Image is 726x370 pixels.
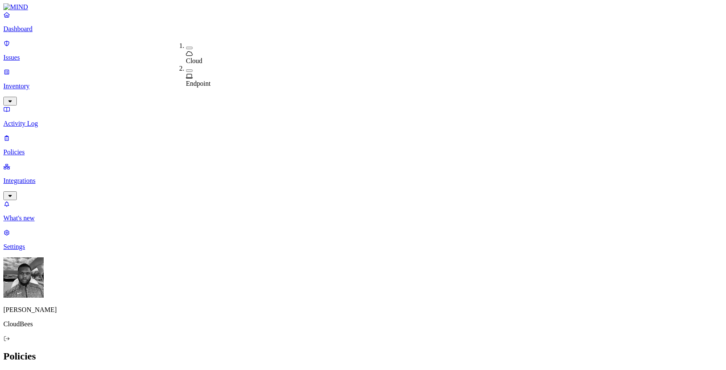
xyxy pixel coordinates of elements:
[3,11,723,33] a: Dashboard
[3,214,723,222] p: What's new
[3,229,723,251] a: Settings
[3,25,723,33] p: Dashboard
[3,40,723,61] a: Issues
[3,243,723,251] p: Settings
[3,134,723,156] a: Policies
[3,257,44,298] img: Cameron White
[3,3,723,11] a: MIND
[3,120,723,127] p: Activity Log
[3,177,723,185] p: Integrations
[3,54,723,61] p: Issues
[186,80,211,87] span: Endpoint
[3,163,723,199] a: Integrations
[3,3,28,11] img: MIND
[3,106,723,127] a: Activity Log
[3,306,723,314] p: [PERSON_NAME]
[3,68,723,104] a: Inventory
[3,200,723,222] a: What's new
[3,148,723,156] p: Policies
[3,82,723,90] p: Inventory
[186,57,203,64] span: Cloud
[3,320,723,328] p: CloudBees
[3,351,723,362] h2: Policies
